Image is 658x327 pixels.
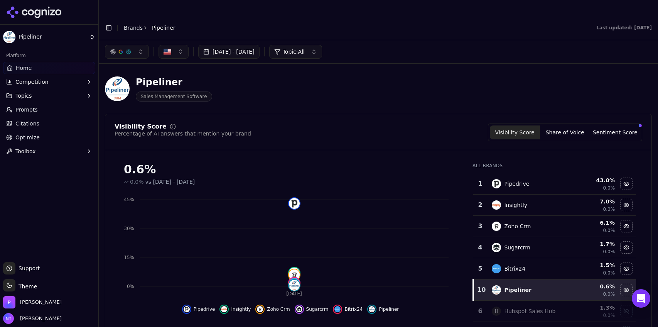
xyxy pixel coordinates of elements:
img: insightly [289,268,300,278]
img: sugarcrm [296,306,302,312]
span: Zoho Crm [267,306,290,312]
span: Citations [15,120,39,127]
span: Pipeliner [379,306,399,312]
span: Theme [15,283,37,290]
button: Open user button [3,313,62,324]
tspan: 45% [124,197,134,202]
button: Hide insightly data [219,305,251,314]
button: Hide pipeliner data [367,305,399,314]
div: 1 [476,179,484,188]
span: Sales Management Software [136,91,212,102]
div: Hubspot Sales Hub [504,307,555,315]
img: US [164,48,171,56]
span: 0.0% [603,206,615,212]
a: Optimize [3,131,95,144]
button: Hide zoho crm data [620,220,633,232]
div: 5 [476,264,484,273]
tspan: [DATE] [286,291,302,297]
nav: breadcrumb [124,24,175,32]
tspan: 0% [127,284,134,289]
img: pipeliner [289,280,300,291]
img: bitrix24 [289,278,300,289]
span: 0.0% [130,178,144,186]
tspan: 30% [124,226,134,231]
button: Hide pipedrive data [182,305,215,314]
div: 3 [476,222,484,231]
span: Topics [15,92,32,100]
img: Nate Tower [3,313,14,324]
div: Bitrix24 [504,265,525,273]
tspan: 15% [124,255,134,260]
button: Open organization switcher [3,296,62,308]
span: Pipeliner [152,24,175,32]
button: Hide insightly data [620,199,633,211]
div: Sugarcrm [504,244,530,251]
button: Visibility Score [490,125,540,139]
span: Pipedrive [194,306,215,312]
tr: 5bitrix24Bitrix241.5%0.0%Hide bitrix24 data [473,258,636,280]
span: Insightly [231,306,251,312]
img: zoho crm [257,306,263,312]
div: 7.0 % [573,198,615,205]
span: Home [16,64,32,72]
img: sugarcrm [492,243,501,252]
button: Competition [3,76,95,88]
span: 0.0% [603,312,615,319]
span: Bitrix24 [344,306,363,312]
img: bitrix24 [492,264,501,273]
div: 6 [476,307,484,316]
span: H [492,307,501,316]
span: [PERSON_NAME] [17,315,62,322]
img: insightly [492,200,501,210]
span: Prompts [15,106,38,114]
span: 0.0% [603,270,615,276]
span: Topic: All [283,48,305,56]
button: Show hubspot sales hub data [620,305,633,317]
div: Visibility Score [115,124,167,130]
button: Share of Voice [540,125,590,139]
img: pipedrive [289,198,300,209]
span: Optimize [15,134,40,141]
span: 0.0% [603,249,615,255]
img: pipeliner [369,306,375,312]
div: Insightly [504,201,527,209]
div: Open Intercom Messenger [632,289,650,308]
span: 0.0% [603,185,615,191]
img: pipedrive [184,306,190,312]
a: Prompts [3,103,95,116]
a: Citations [3,117,95,130]
div: 0.6 % [573,283,615,290]
span: vs [DATE] - [DATE] [145,178,195,186]
div: Pipeliner [504,286,531,294]
div: Percentage of AI answers that mention your brand [115,130,251,137]
button: [DATE] - [DATE] [198,45,260,59]
button: Topics [3,90,95,102]
img: pipeliner [492,285,501,295]
span: Competition [15,78,49,86]
img: Pipeliner [105,76,130,101]
div: 6.1 % [573,219,615,227]
button: Hide pipeliner data [620,284,633,296]
button: Sentiment Score [590,125,640,139]
button: Hide sugarcrm data [620,241,633,254]
span: Support [15,264,40,272]
img: bitrix24 [334,306,341,312]
img: zoho crm [492,222,501,231]
div: Pipedrive [504,180,529,188]
div: 1.7 % [573,240,615,248]
span: Sugarcrm [306,306,329,312]
span: Perrill [20,299,62,306]
button: Toolbox [3,145,95,158]
span: 0.0% [603,291,615,297]
tr: 3zoho crmZoho Crm6.1%0.0%Hide zoho crm data [473,216,636,237]
a: Brands [124,25,143,31]
div: Pipeliner [136,76,212,88]
img: Perrill [3,296,15,308]
span: Pipeliner [19,34,86,41]
img: zoho crm [289,269,300,280]
div: Zoho Crm [504,222,531,230]
div: 2 [476,200,484,210]
img: insightly [221,306,227,312]
div: 1.3 % [573,304,615,312]
span: 0.0% [603,227,615,234]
